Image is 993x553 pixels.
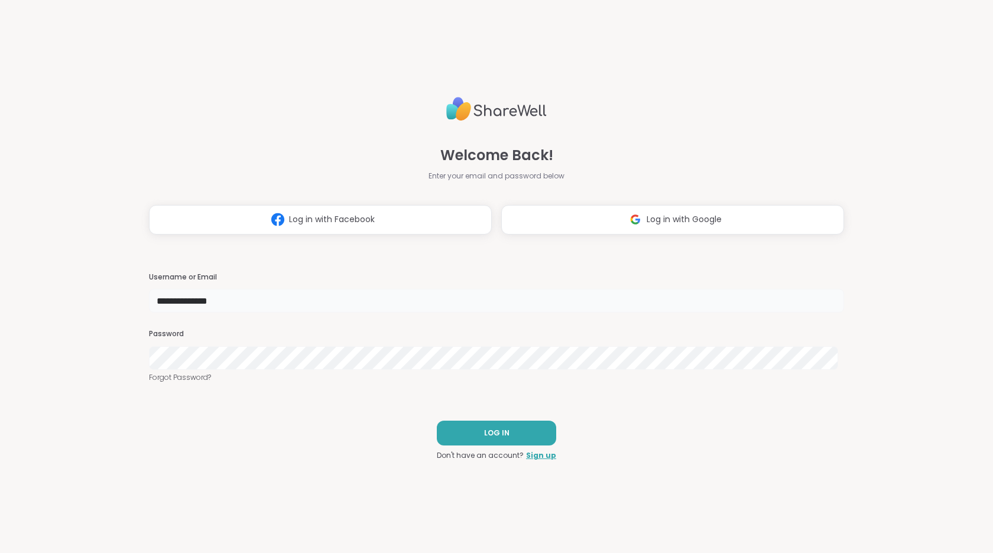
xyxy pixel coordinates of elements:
[289,213,375,226] span: Log in with Facebook
[440,145,553,166] span: Welcome Back!
[267,209,289,230] img: ShareWell Logomark
[429,171,564,181] span: Enter your email and password below
[437,450,524,461] span: Don't have an account?
[526,450,556,461] a: Sign up
[647,213,722,226] span: Log in with Google
[484,428,510,438] span: LOG IN
[149,205,492,235] button: Log in with Facebook
[501,205,844,235] button: Log in with Google
[149,372,844,383] a: Forgot Password?
[624,209,647,230] img: ShareWell Logomark
[149,329,844,339] h3: Password
[437,421,556,445] button: LOG IN
[149,272,844,282] h3: Username or Email
[446,92,547,126] img: ShareWell Logo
